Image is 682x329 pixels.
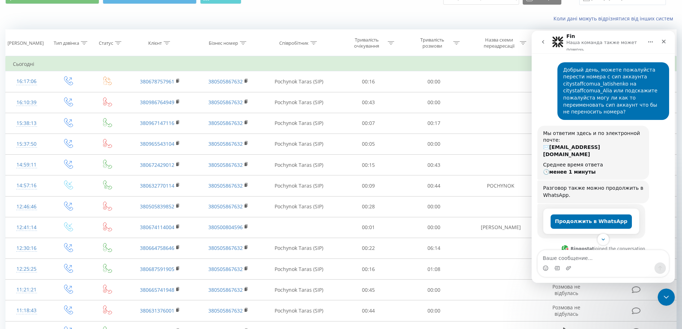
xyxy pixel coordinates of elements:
td: Pochynok Taras (SIP) [262,175,336,196]
a: 380505839852 [140,203,174,210]
a: 380631376001 [140,307,174,314]
td: 00:07 [336,113,401,134]
td: 00:28 [336,196,401,217]
a: 380505867632 [208,161,243,168]
div: Співробітник [279,40,309,46]
td: 00:00 [401,92,467,113]
td: Сьогодні [6,57,677,71]
div: Статус [99,40,113,46]
td: 00:15 [336,155,401,175]
td: Pochynok Taras (SIP) [262,259,336,280]
a: 380505867632 [208,120,243,126]
div: 14:59:11 [13,158,40,172]
div: 15:38:13 [13,116,40,130]
a: 380632770114 [140,182,174,189]
span: Розмова не відбулась [552,304,580,317]
td: 00:05 [336,134,401,154]
td: POCHYNOK [466,175,535,196]
td: 06:14 [401,238,467,258]
td: Pochynok Taras (SIP) [262,92,336,113]
a: 380674114004 [140,224,174,231]
iframe: Intercom live chat [532,31,675,283]
a: 380505867632 [208,266,243,272]
div: 12:30:16 [13,241,40,255]
td: 00:00 [401,196,467,217]
div: Назва схеми переадресації [480,37,518,49]
td: 00:01 [336,217,401,238]
a: 380505867632 [208,99,243,106]
div: 12:41:14 [13,221,40,234]
a: 380678757961 [140,78,174,85]
td: 00:22 [336,238,401,258]
td: 00:17 [401,113,467,134]
td: Pochynok Taras (SIP) [262,71,336,92]
div: 15:37:50 [13,137,40,151]
td: 00:43 [336,92,401,113]
div: 14:57:16 [13,179,40,193]
div: 16:17:06 [13,74,40,88]
div: Тривалість очікування [348,37,386,49]
div: [PERSON_NAME] [8,40,44,46]
a: 380505867632 [208,203,243,210]
td: Pochynok Taras (SIP) [262,196,336,217]
td: 00:00 [401,217,467,238]
a: 380687591905 [140,266,174,272]
a: 380665741948 [140,286,174,293]
td: 00:00 [401,71,467,92]
a: 380986764949 [140,99,174,106]
td: Pochynok Taras (SIP) [262,113,336,134]
td: 00:16 [336,259,401,280]
div: 11:18:43 [13,304,40,318]
td: [PERSON_NAME] [466,217,535,238]
td: 00:00 [401,280,467,300]
div: Клієнт [148,40,162,46]
div: 12:46:46 [13,200,40,214]
a: 380505867632 [208,245,243,251]
td: 00:09 [336,175,401,196]
td: Pochynok Taras (SIP) [262,238,336,258]
td: 00:43 [401,155,467,175]
a: Коли дані можуть відрізнятися вiд інших систем [553,15,677,22]
a: 380967147116 [140,120,174,126]
a: 380505867632 [208,307,243,314]
a: 380672429012 [140,161,174,168]
td: Pochynok Taras (SIP) [262,155,336,175]
div: 11:21:21 [13,283,40,297]
a: 380505867632 [208,140,243,147]
a: 380664758646 [140,245,174,251]
div: 12:25:25 [13,262,40,276]
td: 00:45 [336,280,401,300]
td: Pochynok Taras (SIP) [262,280,336,300]
td: 00:16 [336,71,401,92]
td: Pochynok Taras (SIP) [262,300,336,321]
iframe: Intercom live chat [658,289,675,306]
td: Pochynok Taras (SIP) [262,134,336,154]
div: Бізнес номер [209,40,238,46]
